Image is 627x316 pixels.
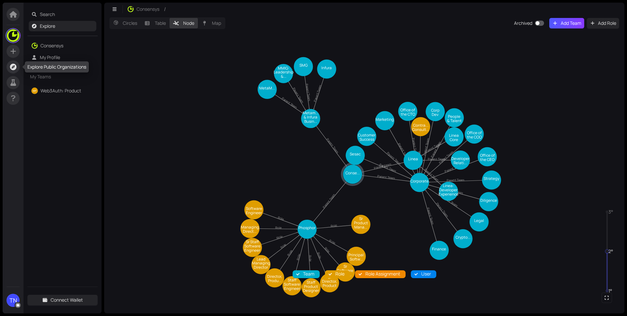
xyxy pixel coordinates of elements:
[40,42,63,49] a: Consensys
[300,270,317,277] span: Team
[51,296,83,304] span: Connect Wallet
[587,18,619,28] button: Add Role
[608,248,613,255] span: 2°
[40,23,55,29] a: Explore
[608,208,613,215] span: 3°
[137,6,159,13] span: Consensys
[333,270,347,277] span: Role
[549,18,584,28] button: Add Team
[30,73,84,80] span: My Teams
[40,54,60,60] a: My Profile
[561,20,581,27] span: Add Team
[514,20,532,27] div: Archived
[363,270,403,277] span: Role Assignment
[40,87,81,94] a: Web3Auth: Product
[124,4,163,14] button: Consensys
[7,29,19,42] img: UpR549OQDm.jpeg
[40,9,94,20] span: Search
[608,287,612,294] span: 1°
[25,61,89,72] div: Explore Public Organizations
[128,6,134,12] img: C_B4gRTQsE.jpeg
[419,270,434,277] span: User
[598,20,616,27] span: Add Role
[27,69,98,84] div: My Teams
[27,295,98,305] button: Connect Wallet
[9,294,17,307] span: TN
